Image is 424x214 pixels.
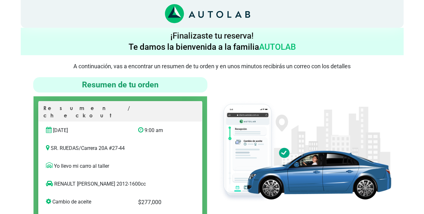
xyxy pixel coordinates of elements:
p: A continuación, vas a encontrar un resumen de tu orden y en unos minutos recibirás un correo con ... [21,63,404,70]
p: Yo llevo mi carro al taller [46,162,195,170]
h4: ¡Finalizaste tu reserva! Te damos la bienvenida a la familia [23,30,401,53]
a: Link al sitio de autolab [165,11,250,17]
p: 9:00 am [138,127,181,134]
h4: Resumen de tu orden [36,80,205,90]
p: RENAULT [PERSON_NAME] 2012-1600cc [46,180,182,188]
p: SR. RUEDAS / Carrera 20A #27-44 [46,144,195,152]
p: Cambio de aceite [46,198,129,206]
p: Resumen / checkout [43,105,197,122]
span: AUTOLAB [259,42,296,52]
p: $ 277,000 [138,198,181,206]
p: [DATE] [46,127,129,134]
